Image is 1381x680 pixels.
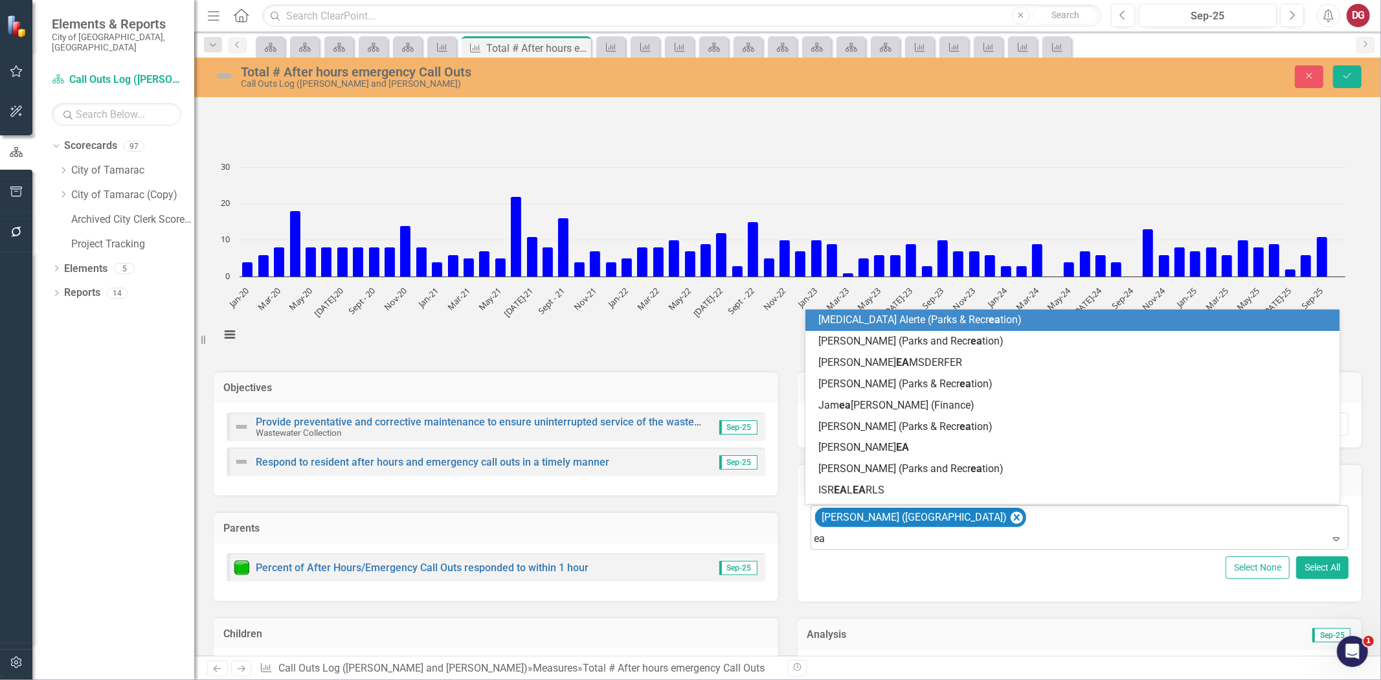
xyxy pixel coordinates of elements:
[234,454,249,470] img: Not Defined
[64,262,107,277] a: Elements
[385,247,396,277] path: Oct-20, 8. Monthly Actual.
[114,263,135,274] div: 5
[558,218,569,277] path: Sept - 21, 16. Monthly Actual.
[64,286,100,300] a: Reports
[824,285,851,312] text: Mar-23
[1234,285,1262,313] text: May-25
[432,262,443,277] path: Jan-21, 4. Monthly Actual.
[938,240,949,277] path: Sep-23, 10. Monthly Actual.
[971,462,982,475] span: ea
[818,399,974,411] span: Jam [PERSON_NAME] (Finance)
[896,441,909,453] span: EA
[1174,247,1185,277] path: Dec-24, 8. Monthly Actual.
[764,258,775,277] path: Oct-22, 5. Monthly Actual.
[306,247,317,277] path: May-20, 8. Monthly Actual.
[1190,251,1201,277] path: Jan-25, 7. Monthly Actual.
[666,285,693,313] text: May-22
[52,16,181,32] span: Elements & Reports
[732,266,743,277] path: Aug-22, 3. Monthly Actual.
[214,161,1352,355] svg: Interactive chart
[748,222,759,277] path: Sept - 22, 15. Monthly Actual.
[725,285,757,317] text: Sept - 22
[400,226,411,277] path: Nov-20, 14. Monthly Actual.
[890,255,901,277] path: Jun-23, 6. Monthly Actual.
[1222,255,1233,277] path: Mar-25, 6. Monthly Actual.
[1203,285,1230,312] text: Mar-25
[71,237,194,252] a: Project Tracking
[511,197,522,277] path: Jun-21, 22. Monthly Actual.
[1159,255,1170,277] path: Nov-24, 6. Monthly Actual.
[321,247,332,277] path: Jun-20, 8. Monthly Actual.
[234,419,249,435] img: Not Defined
[1301,255,1312,277] path: Aug-25, 6. Monthly Actual.
[353,247,364,277] path: Aug-20, 8. Monthly Actual.
[1011,512,1023,524] div: Remove [object Object]
[221,161,230,172] text: 30
[1016,266,1027,277] path: Feb-24, 3. Monthly Actual.
[221,233,230,245] text: 10
[256,561,589,574] a: Percent of After Hours/Emergency Call Outs responded to within 1 hour
[464,258,475,277] path: Mar-21, 5. Monthly Actual.
[574,262,585,277] path: Oct-21, 4. Monthly Actual.
[1173,285,1199,311] text: Jan-25
[794,285,820,311] text: Jan-23
[278,662,528,674] a: Call Outs Log ([PERSON_NAME] and [PERSON_NAME])
[1001,266,1012,277] path: Jan-24, 3. Monthly Actual.
[242,262,253,277] path: Jan-20, 4. Monthly Actual.
[1013,285,1041,313] text: Mar-24
[1337,636,1368,667] iframe: Intercom live chat
[369,247,380,277] path: Sept - 20, 8. Monthly Actual.
[1143,8,1272,24] div: Sep-25
[1285,269,1296,277] path: Jul-25, 2. Monthly Actual.
[52,73,181,87] a: Call Outs Log ([PERSON_NAME] and [PERSON_NAME])
[533,662,578,674] a: Measures
[415,285,441,311] text: Jan-21
[234,560,249,575] img: Meets or exceeds target
[107,288,128,299] div: 14
[258,255,269,277] path: Feb-20, 6. Monthly Actual.
[719,420,758,435] span: Sep-25
[822,511,1007,523] span: [PERSON_NAME] ([GEOGRAPHIC_DATA])
[855,285,883,313] text: May-23
[535,285,567,317] text: Sept - 21
[818,484,884,496] span: ISR L RLS
[1139,4,1277,27] button: Sep-25
[241,65,860,79] div: Total # After hours emergency Call Outs
[818,462,1004,475] span: [PERSON_NAME] (Parks and Recr tion)
[827,244,838,277] path: Feb-23, 9. Monthly Actual.
[1032,244,1043,277] path: Mar-24, 9. Monthly Actual.
[834,484,847,496] span: EA
[1364,636,1374,646] span: 1
[346,285,377,317] text: Sept - 20
[255,285,282,312] text: Mar-20
[818,378,993,390] span: [PERSON_NAME] (Parks & Recr tion)
[906,244,917,277] path: Jul-23, 9. Monthly Actual.
[223,523,769,534] h3: Parents
[1095,255,1106,277] path: Jul-24, 6. Monthly Actual.
[501,285,535,319] text: [DATE]-21
[262,5,1101,27] input: Search ClearPoint...
[953,251,964,277] path: Oct-23, 7. Monthly Actual.
[71,163,194,178] a: City of Tamarac
[260,661,778,676] div: » »
[124,141,144,152] div: 97
[1064,262,1075,277] path: May-24, 4. Monthly Actual.
[1259,285,1294,319] text: [DATE]-25
[716,233,727,277] path: Jul-22, 12. Monthly Actual.
[214,161,1362,355] div: Chart. Highcharts interactive chart.
[637,247,648,277] path: Feb-22, 8. Monthly Actual.
[853,484,866,496] span: EA
[622,258,633,277] path: Jan-22, 5. Monthly Actual.
[950,285,978,312] text: Nov-23
[381,285,409,312] text: Nov-20
[1033,6,1098,25] button: Search
[818,313,1022,326] span: [MEDICAL_DATA] Alerte (Parks & Recr tion)
[416,247,427,277] path: Dec-20, 8. Monthly Actual.
[256,456,609,468] a: Respond to resident after hours and emergency call outs in a timely manner
[701,244,712,277] path: Jun-22, 9. Monthly Actual.
[583,662,765,674] div: Total # After hours emergency Call Outs
[241,79,860,89] div: Call Outs Log ([PERSON_NAME] and [PERSON_NAME])
[919,285,946,312] text: Sep-23
[1045,285,1073,313] text: May-24
[274,247,285,277] path: Mar-20, 8. Monthly Actual.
